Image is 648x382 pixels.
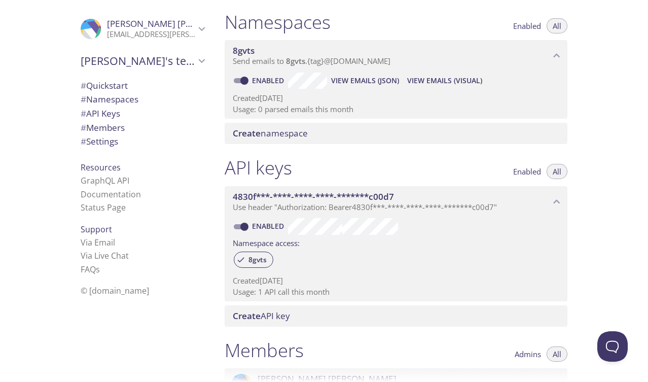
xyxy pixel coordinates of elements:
[233,275,559,286] p: Created [DATE]
[233,287,559,297] p: Usage: 1 API call this month
[81,135,118,147] span: Settings
[225,305,567,327] div: Create API Key
[225,156,292,179] h1: API keys
[233,127,261,139] span: Create
[242,255,273,264] span: 8gvts
[547,164,567,179] button: All
[81,135,86,147] span: #
[81,122,86,133] span: #
[81,202,126,213] a: Status Page
[73,92,212,107] div: Namespaces
[107,29,195,40] p: [EMAIL_ADDRESS][PERSON_NAME][DOMAIN_NAME]
[407,75,482,87] span: View Emails (Visual)
[327,73,403,89] button: View Emails (JSON)
[73,48,212,74] div: Jose's team
[73,121,212,135] div: Members
[81,285,149,296] span: © [DOMAIN_NAME]
[331,75,399,87] span: View Emails (JSON)
[96,264,100,275] span: s
[233,310,261,322] span: Create
[233,45,255,56] span: 8gvts
[81,93,138,105] span: Namespaces
[81,264,100,275] a: FAQ
[233,104,559,115] p: Usage: 0 parsed emails this month
[233,310,290,322] span: API key
[81,250,129,261] a: Via Live Chat
[73,79,212,93] div: Quickstart
[403,73,486,89] button: View Emails (Visual)
[233,235,300,250] label: Namespace access:
[597,331,628,362] iframe: Help Scout Beacon - Open
[107,18,246,29] span: [PERSON_NAME] [PERSON_NAME]
[225,339,304,362] h1: Members
[233,56,390,66] span: Send emails to . {tag} @[DOMAIN_NAME]
[81,80,128,91] span: Quickstart
[233,93,559,103] p: Created [DATE]
[73,12,212,46] div: Jose Garcia
[81,93,86,105] span: #
[225,123,567,144] div: Create namespace
[547,346,567,362] button: All
[507,164,547,179] button: Enabled
[225,40,567,72] div: 8gvts namespace
[509,346,547,362] button: Admins
[81,175,129,186] a: GraphQL API
[81,80,86,91] span: #
[81,108,120,119] span: API Keys
[81,224,112,235] span: Support
[234,252,273,268] div: 8gvts
[81,237,115,248] a: Via Email
[233,127,308,139] span: namespace
[286,56,305,66] span: 8gvts
[547,18,567,33] button: All
[73,134,212,149] div: Team Settings
[225,11,331,33] h1: Namespaces
[73,107,212,121] div: API Keys
[250,221,288,231] a: Enabled
[81,108,86,119] span: #
[250,76,288,85] a: Enabled
[81,54,195,68] span: [PERSON_NAME]'s team
[81,162,121,173] span: Resources
[81,122,125,133] span: Members
[81,189,141,200] a: Documentation
[507,18,547,33] button: Enabled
